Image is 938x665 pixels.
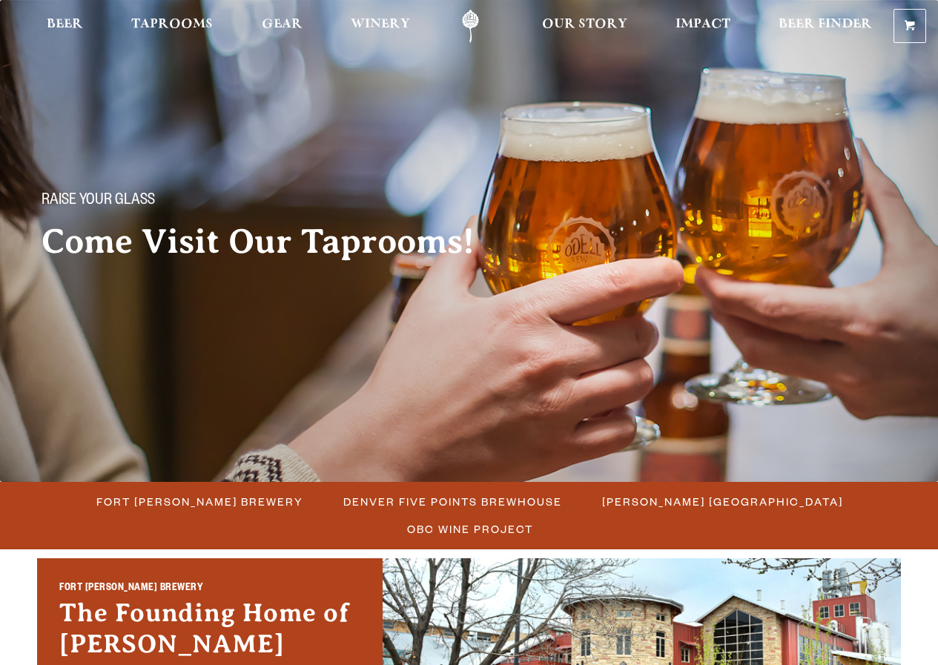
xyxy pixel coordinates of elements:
[593,491,851,512] a: [PERSON_NAME] [GEOGRAPHIC_DATA]
[398,518,541,540] a: OBC Wine Project
[351,19,410,30] span: Winery
[666,10,740,43] a: Impact
[779,19,872,30] span: Beer Finder
[334,491,569,512] a: Denver Five Points Brewhouse
[47,19,83,30] span: Beer
[42,223,504,260] h2: Come Visit Our Taprooms!
[341,10,420,43] a: Winery
[122,10,222,43] a: Taprooms
[42,192,155,211] span: Raise your glass
[769,10,882,43] a: Beer Finder
[443,10,498,43] a: Odell Home
[676,19,730,30] span: Impact
[59,581,360,598] h2: Fort [PERSON_NAME] Brewery
[252,10,312,43] a: Gear
[37,10,93,43] a: Beer
[602,491,843,512] span: [PERSON_NAME] [GEOGRAPHIC_DATA]
[542,19,627,30] span: Our Story
[131,19,213,30] span: Taprooms
[532,10,637,43] a: Our Story
[87,491,311,512] a: Fort [PERSON_NAME] Brewery
[343,491,562,512] span: Denver Five Points Brewhouse
[407,518,533,540] span: OBC Wine Project
[96,491,303,512] span: Fort [PERSON_NAME] Brewery
[262,19,303,30] span: Gear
